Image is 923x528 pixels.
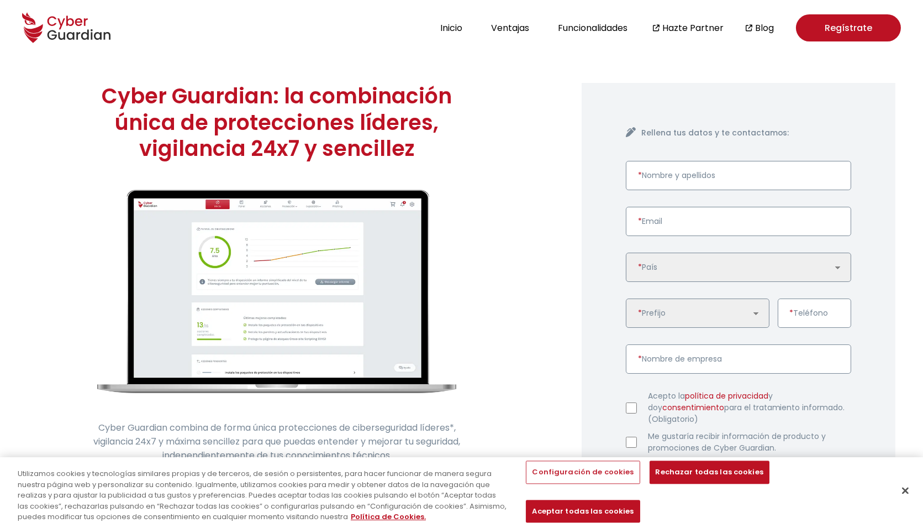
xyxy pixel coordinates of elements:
[662,402,724,413] a: consentimiento
[641,127,851,139] h4: Rellena tus datos y te contactamos:
[83,83,470,162] h1: Cyber Guardian: la combinación única de protecciones líderes, vigilancia 24x7 y sencillez
[685,390,768,401] a: política de privacidad
[97,190,456,394] img: cyberguardian-home
[648,431,851,454] label: Me gustaría recibir información de producto y promociones de Cyber Guardian.
[555,20,631,35] button: Funcionalidades
[650,461,769,484] button: Rechazar todas las cookies
[648,390,851,425] label: Acepto la y doy para el tratamiento informado. (Obligatorio)
[488,20,532,35] button: Ventajas
[526,500,640,523] button: Aceptar todas las cookies
[778,299,851,328] input: Introduce un número de teléfono válido.
[755,21,774,35] a: Blog
[796,14,901,41] a: Regístrate
[526,461,640,484] button: Configuración de cookies, Abre el cuadro de diálogo del centro de preferencias.
[437,20,466,35] button: Inicio
[18,468,508,522] div: Utilizamos cookies y tecnologías similares propias y de terceros, de sesión o persistentes, para ...
[662,21,724,35] a: Hazte Partner
[83,421,470,462] p: Cyber Guardian combina de forma única protecciones de ciberseguridad líderes*, vigilancia 24x7 y ...
[893,479,917,503] button: Cerrar
[351,511,426,522] a: Más información sobre su privacidad, se abre en una nueva pestaña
